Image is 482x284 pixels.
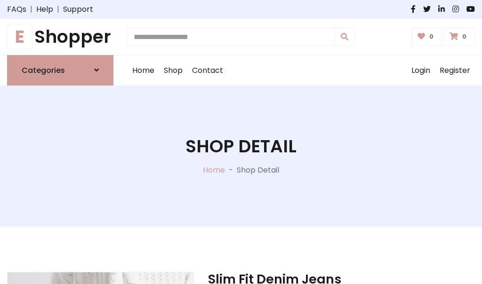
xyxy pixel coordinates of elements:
span: E [7,24,32,49]
a: FAQs [7,4,26,15]
span: 0 [427,32,436,41]
a: EShopper [7,26,113,47]
a: 0 [411,28,442,46]
a: Support [63,4,93,15]
a: Help [36,4,53,15]
span: | [26,4,36,15]
a: Contact [187,55,228,86]
span: | [53,4,63,15]
a: 0 [443,28,475,46]
p: Shop Detail [237,165,279,176]
a: Home [203,165,225,175]
h1: Shopper [7,26,113,47]
h6: Categories [22,66,65,75]
h1: Shop Detail [185,136,297,157]
a: Shop [159,55,187,86]
a: Categories [7,55,113,86]
span: 0 [460,32,469,41]
a: Login [407,55,435,86]
a: Home [128,55,159,86]
a: Register [435,55,475,86]
p: - [225,165,237,176]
